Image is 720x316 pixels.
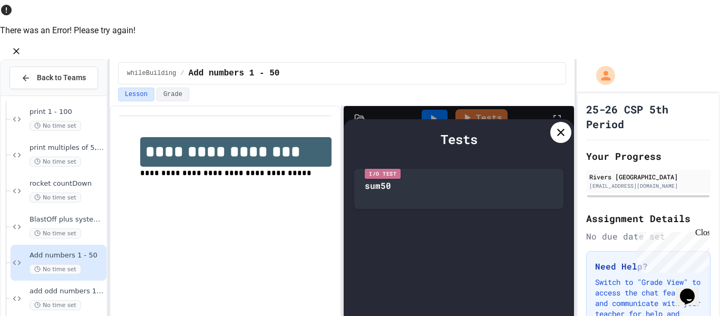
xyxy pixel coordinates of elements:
[354,130,563,149] div: Tests
[180,69,184,78] span: /
[589,182,707,190] div: [EMAIL_ADDRESS][DOMAIN_NAME]
[30,264,81,274] span: No time set
[586,211,711,226] h2: Assignment Details
[127,69,177,78] span: whileBuilding
[30,108,104,117] span: print 1 - 100
[589,172,707,181] div: Rivers [GEOGRAPHIC_DATA]
[586,102,711,131] h1: 25-26 CSP 5th Period
[30,143,104,152] span: print multiples of 5, 1-100
[30,287,104,296] span: add odd numbers 1-1000
[30,251,104,260] span: Add numbers 1 - 50
[676,274,709,305] iframe: chat widget
[4,4,73,67] div: Chat with us now!Close
[30,215,104,224] span: BlastOff plus system check
[365,169,401,179] div: I/O Test
[595,260,702,273] h3: Need Help?
[118,88,154,101] button: Lesson
[586,230,711,243] div: No due date set
[30,228,81,238] span: No time set
[30,121,81,131] span: No time set
[365,179,391,192] div: sum50
[30,179,104,188] span: rocket countDown
[30,157,81,167] span: No time set
[8,43,24,59] button: Close
[30,193,81,203] span: No time set
[189,67,280,80] span: Add numbers 1 - 50
[9,66,98,89] button: Back to Teams
[586,149,711,164] h2: Your Progress
[37,72,86,83] span: Back to Teams
[633,228,709,273] iframe: chat widget
[157,88,189,101] button: Grade
[585,63,618,88] div: My Account
[30,300,81,310] span: No time set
